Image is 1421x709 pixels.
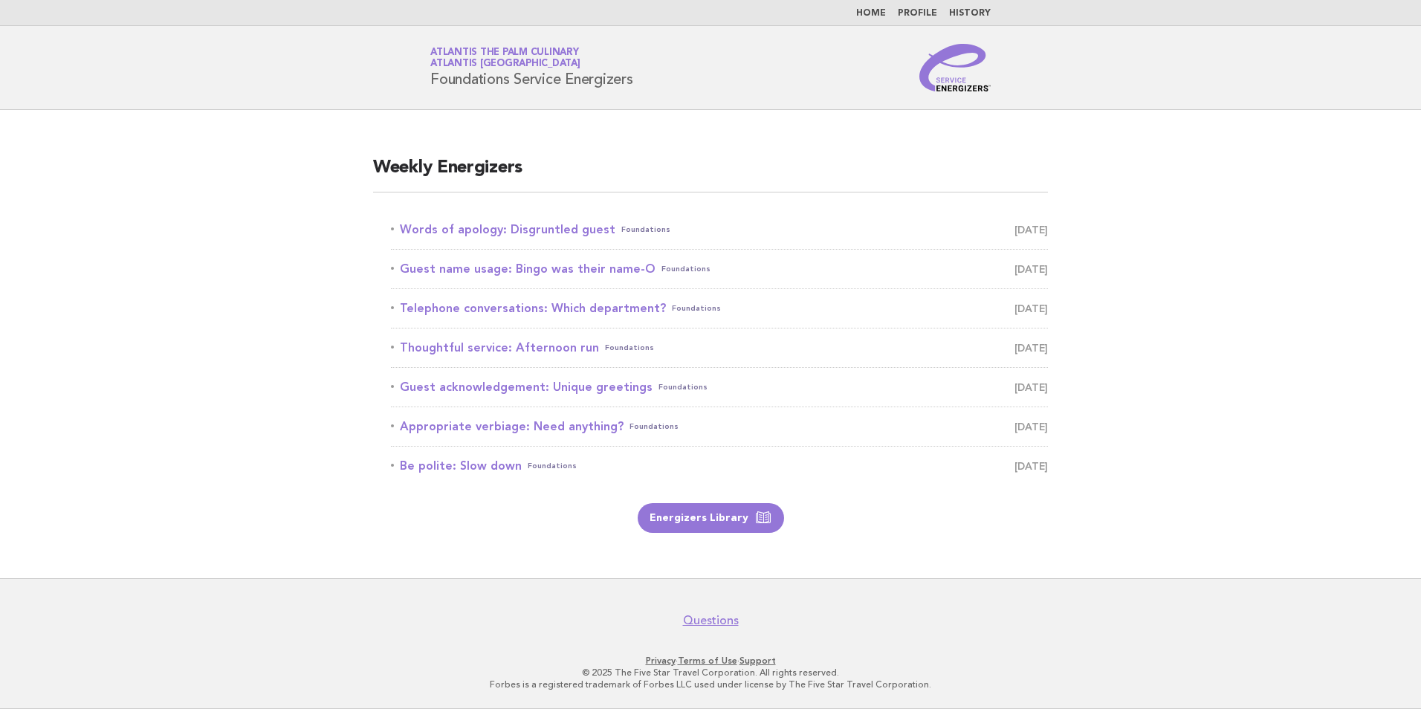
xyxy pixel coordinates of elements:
[1014,416,1048,437] span: [DATE]
[1014,219,1048,240] span: [DATE]
[658,377,708,398] span: Foundations
[256,655,1165,667] p: · ·
[1014,259,1048,279] span: [DATE]
[391,416,1048,437] a: Appropriate verbiage: Need anything?Foundations [DATE]
[678,655,737,666] a: Terms of Use
[919,44,991,91] img: Service Energizers
[629,416,679,437] span: Foundations
[646,655,676,666] a: Privacy
[391,219,1048,240] a: Words of apology: Disgruntled guestFoundations [DATE]
[391,377,1048,398] a: Guest acknowledgement: Unique greetingsFoundations [DATE]
[391,337,1048,358] a: Thoughtful service: Afternoon runFoundations [DATE]
[430,48,580,68] a: Atlantis The Palm CulinaryAtlantis [GEOGRAPHIC_DATA]
[430,48,633,87] h1: Foundations Service Energizers
[672,298,721,319] span: Foundations
[949,9,991,18] a: History
[373,156,1048,192] h2: Weekly Energizers
[256,667,1165,679] p: © 2025 The Five Star Travel Corporation. All rights reserved.
[661,259,710,279] span: Foundations
[1014,456,1048,476] span: [DATE]
[1014,377,1048,398] span: [DATE]
[856,9,886,18] a: Home
[638,503,784,533] a: Energizers Library
[605,337,654,358] span: Foundations
[683,613,739,628] a: Questions
[1014,298,1048,319] span: [DATE]
[391,456,1048,476] a: Be polite: Slow downFoundations [DATE]
[430,59,580,69] span: Atlantis [GEOGRAPHIC_DATA]
[621,219,670,240] span: Foundations
[391,259,1048,279] a: Guest name usage: Bingo was their name-OFoundations [DATE]
[256,679,1165,690] p: Forbes is a registered trademark of Forbes LLC used under license by The Five Star Travel Corpora...
[528,456,577,476] span: Foundations
[391,298,1048,319] a: Telephone conversations: Which department?Foundations [DATE]
[739,655,776,666] a: Support
[1014,337,1048,358] span: [DATE]
[898,9,937,18] a: Profile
